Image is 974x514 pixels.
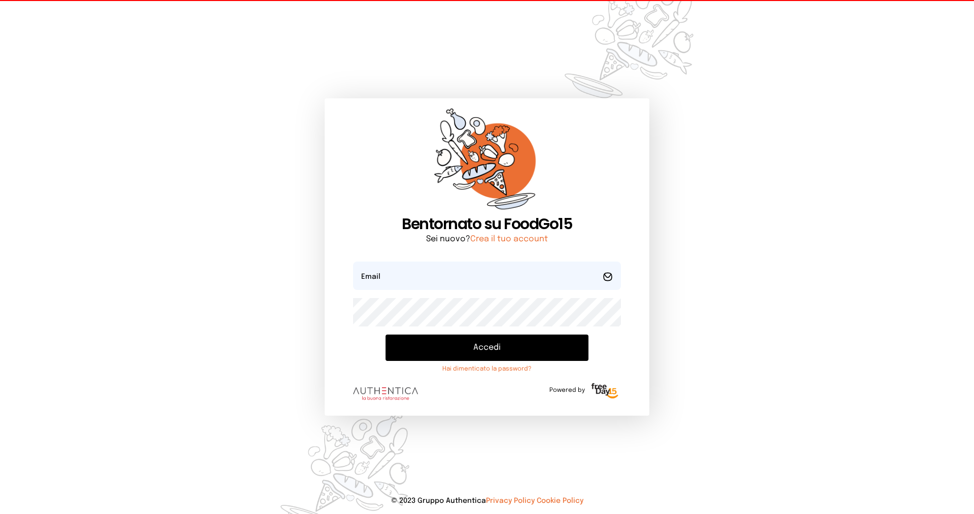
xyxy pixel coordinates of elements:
[549,386,585,394] span: Powered by
[353,387,418,400] img: logo.8f33a47.png
[470,235,548,243] a: Crea il tuo account
[589,381,621,401] img: logo-freeday.3e08031.png
[537,497,583,504] a: Cookie Policy
[386,335,588,361] button: Accedi
[353,215,621,233] h1: Bentornato su FoodGo15
[386,365,588,373] a: Hai dimenticato la password?
[16,496,958,506] p: © 2023 Gruppo Authentica
[353,233,621,245] p: Sei nuovo?
[434,108,540,215] img: sticker-orange.65babaf.png
[486,497,535,504] a: Privacy Policy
